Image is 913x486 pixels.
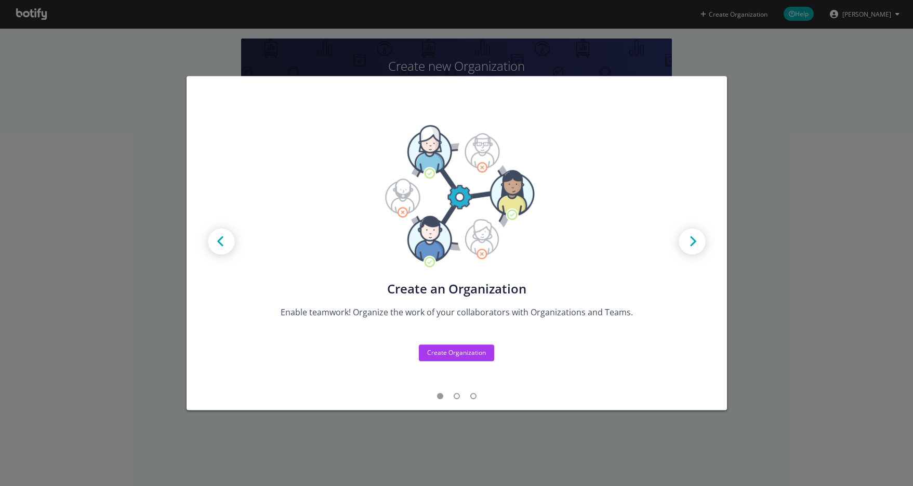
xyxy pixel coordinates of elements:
[419,344,494,361] button: Create Organization
[272,282,642,296] div: Create an Organization
[198,219,245,266] img: Prev arrow
[669,219,716,266] img: Next arrow
[378,125,535,268] img: Tutorial
[272,306,642,318] div: Enable teamwork! Organize the work of your collaborators with Organizations and Teams.
[187,76,727,410] div: modal
[427,348,486,357] div: Create Organization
